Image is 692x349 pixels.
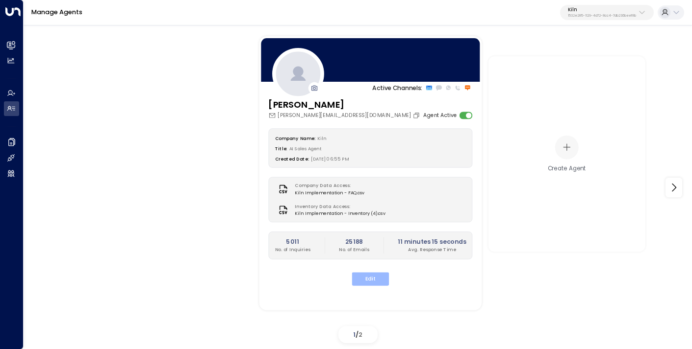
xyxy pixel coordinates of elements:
p: No. of Emails [339,246,369,253]
p: Avg. Response Time [398,246,466,253]
button: Copy [412,112,422,119]
label: Title: [275,145,287,151]
h3: [PERSON_NAME] [268,98,422,111]
label: Created Date: [275,156,309,162]
p: No. of Inquiries [275,246,310,253]
h2: 25188 [339,237,369,246]
span: 2 [359,330,362,339]
label: Company Data Access: [295,183,360,189]
span: 1 [353,330,356,339]
span: Kiln Implementation - FAQ.csv [295,189,364,196]
label: Agent Active [423,112,457,119]
h2: 11 minutes 15 seconds [398,237,466,246]
span: AI Sales Agent [289,145,322,151]
span: [DATE] 06:55 PM [311,156,349,162]
label: Company Name: [275,135,315,141]
button: Edit [352,272,389,285]
span: Kiln [317,135,326,141]
span: Kiln Implementation - Inventory (4).csv [295,210,385,217]
div: Create Agent [547,164,586,172]
h2: 5011 [275,237,310,246]
p: Kiln [568,7,636,13]
button: Kiln1532e285-1129-4d72-8cc4-7db236beef8b [560,5,654,21]
p: 1532e285-1129-4d72-8cc4-7db236beef8b [568,14,636,18]
label: Inventory Data Access: [295,203,382,210]
div: / [338,326,378,343]
a: Manage Agents [31,8,82,16]
div: [PERSON_NAME][EMAIL_ADDRESS][DOMAIN_NAME] [268,112,422,119]
p: Active Channels: [372,83,422,92]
